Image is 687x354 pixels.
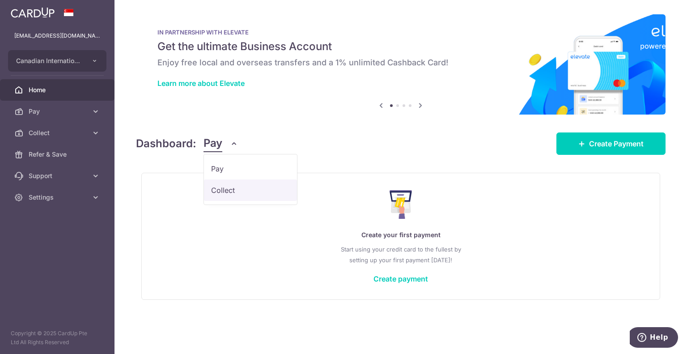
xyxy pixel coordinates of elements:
[204,135,222,152] span: Pay
[630,327,678,350] iframe: Opens a widget where you can find more information
[29,193,88,202] span: Settings
[556,132,666,155] a: Create Payment
[29,128,88,137] span: Collect
[204,154,297,205] ul: Pay
[136,136,196,152] h4: Dashboard:
[204,135,238,152] button: Pay
[29,171,88,180] span: Support
[157,39,644,54] h5: Get the ultimate Business Account
[373,274,428,283] a: Create payment
[160,244,642,265] p: Start using your credit card to the fullest by setting up your first payment [DATE]!
[157,57,644,68] h6: Enjoy free local and overseas transfers and a 1% unlimited Cashback Card!
[589,138,644,149] span: Create Payment
[157,29,644,36] p: IN PARTNERSHIP WITH ELEVATE
[157,79,245,88] a: Learn more about Elevate
[16,56,82,65] span: Canadian International School Pte Ltd
[29,85,88,94] span: Home
[11,7,55,18] img: CardUp
[136,14,666,115] img: Renovation banner
[211,163,290,174] span: Pay
[8,50,106,72] button: Canadian International School Pte Ltd
[204,179,297,201] a: Collect
[204,158,297,179] a: Pay
[29,150,88,159] span: Refer & Save
[14,31,100,40] p: [EMAIL_ADDRESS][DOMAIN_NAME]
[29,107,88,116] span: Pay
[390,190,412,219] img: Make Payment
[160,230,642,240] p: Create your first payment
